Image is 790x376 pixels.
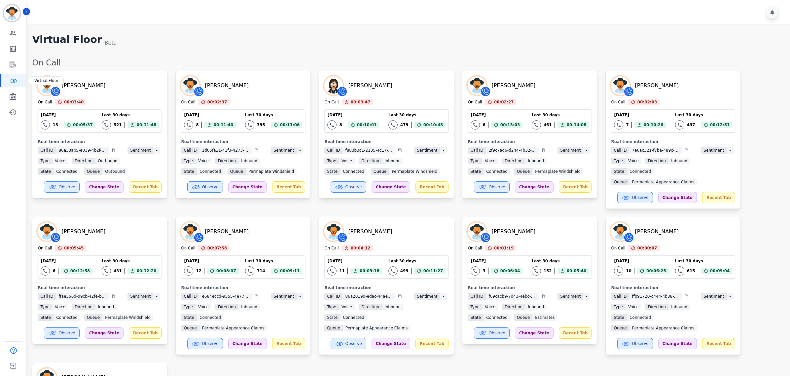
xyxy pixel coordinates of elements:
span: State [181,168,197,175]
span: ffae556d-09cb-42fe-b9f1-70425eee2cb6 [56,293,109,300]
span: Sentiment [414,147,440,154]
button: Observe [187,338,223,349]
span: voice [339,304,355,310]
span: 00:11:48 [137,122,157,128]
div: 714 [257,268,265,274]
div: 13 [53,122,58,128]
span: 00:06:25 [646,268,666,274]
button: Observe [617,338,653,349]
div: [PERSON_NAME] [635,228,679,236]
span: 00:01:19 [494,245,514,251]
span: Observe [489,184,505,190]
div: Real time interaction [468,139,592,144]
span: - [153,293,160,300]
span: 86a33ab5-e039-4b2f-a2f9-ef3c7617ebd4 [56,147,109,154]
span: 00:09:18 [360,268,379,274]
div: [PERSON_NAME] [491,228,535,236]
span: Queue [371,168,389,175]
img: Avatar [468,222,486,241]
span: 1d05fa11-41f3-4273-90dd-08236e79bebc [199,147,252,154]
span: 7e6ac321-f7ba-489c-a3e6-7556db355af4 [629,147,682,154]
div: 479 [400,122,409,128]
span: Sentiment [557,147,583,154]
div: Change State [228,338,267,349]
span: - [440,293,447,300]
div: Beta [105,39,117,47]
span: Call ID [38,147,56,154]
div: 152 [544,268,552,274]
span: voice [196,158,211,164]
span: Queue [181,325,199,331]
span: Type [181,304,196,310]
span: 00:09:04 [710,268,730,274]
span: inbound [238,158,260,164]
button: Observe [331,181,366,193]
div: Recent Tab [702,338,735,349]
span: - [727,293,733,300]
div: [PERSON_NAME] [348,82,392,90]
span: - [297,293,303,300]
span: 00:02:03 [637,99,657,105]
span: inbound [382,158,403,164]
span: inbound [525,304,547,310]
div: On Call [611,245,625,251]
div: On Call [181,245,195,251]
div: Recent Tab [415,338,449,349]
span: Direction [502,304,525,310]
img: Avatar [324,222,343,241]
div: On Call [181,99,195,105]
span: inbound [668,158,690,164]
div: Real time interaction [181,285,305,290]
span: - [583,147,590,154]
span: 00:09:11 [280,268,300,274]
span: 2f9c7ad6-d244-4b32-9e33-1bf8fa53480a [486,147,539,154]
div: [DATE] [41,258,92,264]
div: Change State [515,327,554,339]
span: Sentiment [701,147,727,154]
span: Call ID [468,293,486,300]
span: State [468,314,484,321]
span: - [727,147,733,154]
div: Recent Tab [702,192,735,203]
img: Avatar [611,222,629,241]
div: 7 [626,122,628,128]
span: f09cacb9-7d43-4ebc-b552-0ec7313ce986 [486,293,539,300]
span: 00:03:40 [64,99,84,105]
span: 00:05:40 [567,268,587,274]
button: Observe [617,192,653,203]
div: 615 [687,268,695,274]
span: Sentiment [414,293,440,300]
span: Sentiment [271,293,297,300]
span: Sentiment [127,147,153,154]
span: voice [626,304,641,310]
span: State [324,168,340,175]
span: - [297,147,303,154]
div: Last 30 days [388,112,446,118]
span: connected [484,314,510,321]
div: 6 [483,122,485,128]
span: Queue [514,314,532,321]
span: State [611,314,627,321]
span: outbound [95,158,120,164]
span: Sentiment [271,147,297,154]
span: Type [324,304,339,310]
span: voice [52,304,68,310]
div: Recent Tab [272,181,305,193]
span: Call ID [181,147,199,154]
span: 00:10:01 [357,122,377,128]
span: Queue [611,325,629,331]
span: Sentiment [127,293,153,300]
span: - [440,147,447,154]
span: Observe [59,330,75,336]
div: Change State [372,181,410,193]
span: connected [54,168,80,175]
span: connected [340,314,367,321]
span: Type [468,158,482,164]
div: Change State [658,192,697,203]
div: [PERSON_NAME] [635,82,679,90]
div: Last 30 days [675,112,733,118]
span: voice [626,158,641,164]
div: Last 30 days [245,112,303,118]
div: [DATE] [327,258,382,264]
div: 521 [114,122,122,128]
